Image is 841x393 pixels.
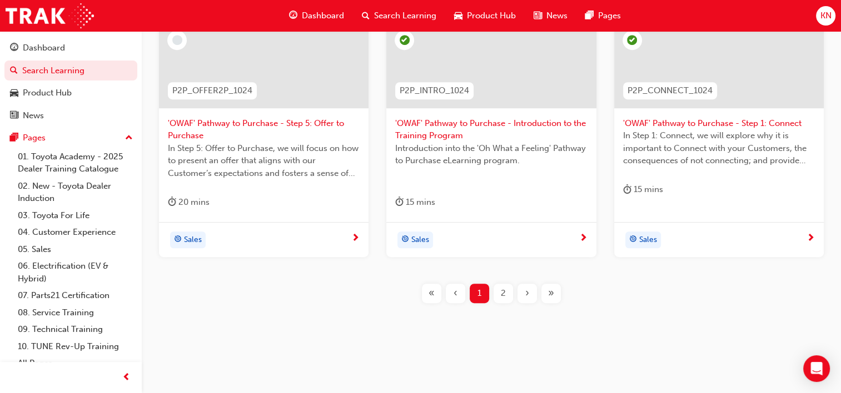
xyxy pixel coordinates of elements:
[10,133,18,143] span: pages-icon
[395,195,404,209] span: duration-icon
[539,284,563,303] button: Last page
[401,233,409,247] span: target-icon
[10,43,18,53] span: guage-icon
[13,148,137,178] a: 01. Toyota Academy - 2025 Dealer Training Catalogue
[174,233,182,247] span: target-icon
[23,132,46,144] div: Pages
[10,111,18,121] span: news-icon
[623,183,663,196] div: 15 mins
[289,9,297,23] span: guage-icon
[429,287,435,300] span: «
[803,355,830,382] div: Open Intercom Messenger
[168,195,210,209] div: 20 mins
[13,304,137,321] a: 08. Service Training
[4,128,137,148] button: Pages
[820,9,831,22] span: KN
[525,287,529,300] span: ›
[4,61,137,81] a: Search Learning
[184,234,202,246] span: Sales
[6,3,94,28] img: Trak
[168,195,176,209] span: duration-icon
[4,105,137,126] a: News
[23,87,72,99] div: Product Hub
[515,284,539,303] button: Next page
[10,66,18,76] span: search-icon
[302,9,344,22] span: Dashboard
[598,9,621,22] span: Pages
[548,287,554,300] span: »
[122,371,131,385] span: prev-icon
[579,234,588,244] span: next-icon
[807,234,815,244] span: next-icon
[353,4,445,27] a: search-iconSearch Learning
[13,224,137,241] a: 04. Customer Experience
[13,355,137,372] a: All Pages
[623,129,815,167] span: In Step 1: Connect, we will explore why it is important to Connect with your Customers, the conse...
[10,88,18,98] span: car-icon
[172,84,252,97] span: P2P_OFFER2P_1024
[623,183,631,196] span: duration-icon
[125,131,133,145] span: up-icon
[477,287,481,300] span: 1
[576,4,630,27] a: pages-iconPages
[280,4,353,27] a: guage-iconDashboard
[629,233,637,247] span: target-icon
[4,36,137,128] button: DashboardSearch LearningProduct HubNews
[23,42,65,54] div: Dashboard
[4,83,137,103] a: Product Hub
[23,109,44,122] div: News
[623,117,815,130] span: 'OWAF' Pathway to Purchase - Step 1: Connect
[395,117,587,142] span: 'OWAF' Pathway to Purchase - Introduction to the Training Program
[362,9,370,23] span: search-icon
[168,117,360,142] span: 'OWAF' Pathway to Purchase - Step 5: Offer to Purchase
[585,9,594,23] span: pages-icon
[454,287,457,300] span: ‹
[467,9,516,22] span: Product Hub
[454,9,462,23] span: car-icon
[13,258,137,287] a: 06. Electrification (EV & Hybrid)
[400,35,410,45] span: learningRecordVerb_COMPLETE-icon
[445,4,525,27] a: car-iconProduct Hub
[420,284,444,303] button: First page
[411,234,429,246] span: Sales
[627,35,637,45] span: learningRecordVerb_PASS-icon
[395,195,435,209] div: 15 mins
[816,6,835,26] button: KN
[628,84,713,97] span: P2P_CONNECT_1024
[639,234,657,246] span: Sales
[546,9,568,22] span: News
[400,84,469,97] span: P2P_INTRO_1024
[491,284,515,303] button: Page 2
[395,142,587,167] span: Introduction into the 'Oh What a Feeling' Pathway to Purchase eLearning program.
[168,142,360,180] span: In Step 5: Offer to Purchase, we will focus on how to present an offer that aligns with our Custo...
[534,9,542,23] span: news-icon
[13,241,137,258] a: 05. Sales
[525,4,576,27] a: news-iconNews
[13,207,137,224] a: 03. Toyota For Life
[4,38,137,58] a: Dashboard
[501,287,506,300] span: 2
[172,35,182,45] span: learningRecordVerb_NONE-icon
[467,284,491,303] button: Page 1
[374,9,436,22] span: Search Learning
[13,338,137,355] a: 10. TUNE Rev-Up Training
[13,287,137,304] a: 07. Parts21 Certification
[351,234,360,244] span: next-icon
[13,321,137,338] a: 09. Technical Training
[13,178,137,207] a: 02. New - Toyota Dealer Induction
[444,284,467,303] button: Previous page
